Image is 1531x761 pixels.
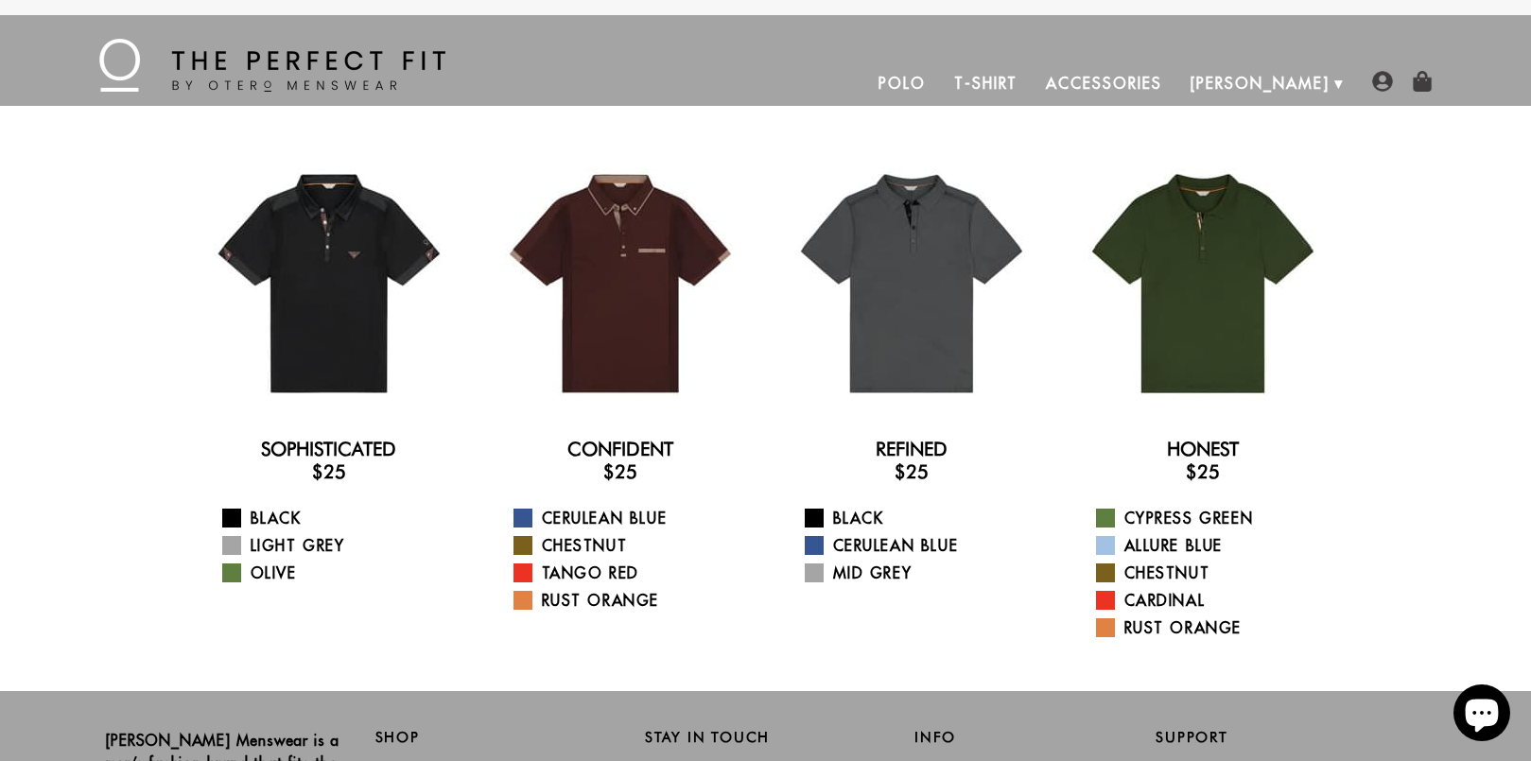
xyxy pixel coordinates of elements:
[261,438,396,460] a: Sophisticated
[805,534,1042,557] a: Cerulean Blue
[876,438,948,460] a: Refined
[1412,71,1433,92] img: shopping-bag-icon.png
[1096,616,1333,639] a: Rust Orange
[940,61,1032,106] a: T-Shirt
[1072,460,1333,483] h3: $25
[645,729,886,746] h2: Stay in Touch
[1032,61,1175,106] a: Accessories
[99,39,445,92] img: The Perfect Fit - by Otero Menswear - Logo
[1372,71,1393,92] img: user-account-icon.png
[490,460,751,483] h3: $25
[513,534,751,557] a: Chestnut
[1176,61,1344,106] a: [PERSON_NAME]
[1167,438,1239,460] a: Honest
[222,562,460,584] a: Olive
[805,507,1042,529] a: Black
[567,438,673,460] a: Confident
[805,562,1042,584] a: Mid Grey
[1156,729,1425,746] h2: Support
[1096,589,1333,612] a: Cardinal
[1096,562,1333,584] a: Chestnut
[1096,534,1333,557] a: Allure Blue
[375,729,617,746] h2: Shop
[222,534,460,557] a: Light Grey
[1448,684,1516,746] inbox-online-store-chat: Shopify online store chat
[513,562,751,584] a: Tango Red
[1096,507,1333,529] a: Cypress Green
[781,460,1042,483] h3: $25
[199,460,460,483] h3: $25
[914,729,1156,746] h2: Info
[513,507,751,529] a: Cerulean Blue
[513,589,751,612] a: Rust Orange
[222,507,460,529] a: Black
[864,61,940,106] a: Polo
